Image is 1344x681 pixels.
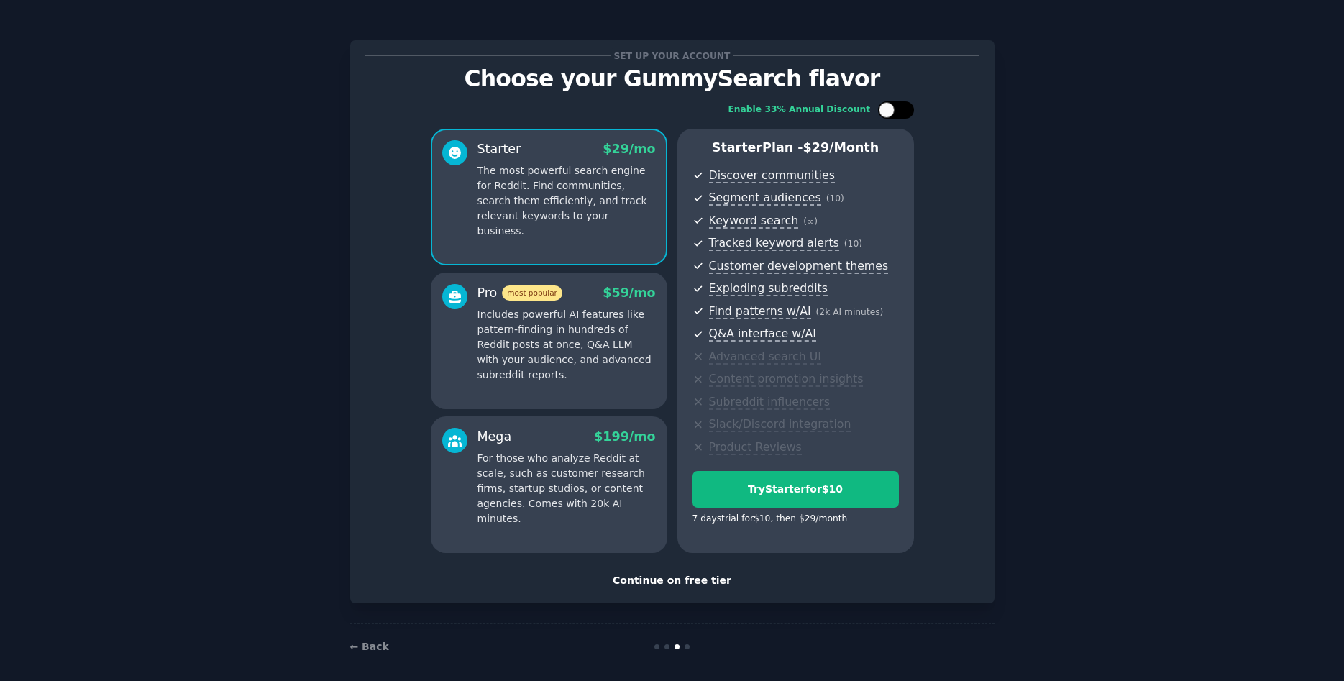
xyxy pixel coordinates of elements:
span: $ 199 /mo [594,429,655,444]
p: Includes powerful AI features like pattern-finding in hundreds of Reddit posts at once, Q&A LLM w... [477,307,656,383]
div: Try Starter for $10 [693,482,898,497]
span: $ 29 /mo [603,142,655,156]
span: Keyword search [709,214,799,229]
span: Q&A interface w/AI [709,326,816,342]
button: TryStarterfor$10 [692,471,899,508]
div: Enable 33% Annual Discount [728,104,871,116]
p: Choose your GummySearch flavor [365,66,979,91]
div: Continue on free tier [365,573,979,588]
span: Segment audiences [709,191,821,206]
span: Subreddit influencers [709,395,830,410]
span: Exploding subreddits [709,281,828,296]
span: Slack/Discord integration [709,417,851,432]
span: Customer development themes [709,259,889,274]
p: For those who analyze Reddit at scale, such as customer research firms, startup studios, or conte... [477,451,656,526]
p: Starter Plan - [692,139,899,157]
div: Starter [477,140,521,158]
span: Find patterns w/AI [709,304,811,319]
a: ← Back [350,641,389,652]
span: Content promotion insights [709,372,864,387]
p: The most powerful search engine for Reddit. Find communities, search them efficiently, and track ... [477,163,656,239]
span: ( 10 ) [844,239,862,249]
span: ( ∞ ) [803,216,818,227]
div: Pro [477,284,562,302]
span: Tracked keyword alerts [709,236,839,251]
span: ( 10 ) [826,193,844,204]
span: most popular [502,285,562,301]
span: Set up your account [611,48,733,63]
span: $ 29 /month [803,140,879,155]
span: ( 2k AI minutes ) [816,307,884,317]
span: $ 59 /mo [603,285,655,300]
span: Advanced search UI [709,349,821,365]
div: Mega [477,428,512,446]
div: 7 days trial for $10 , then $ 29 /month [692,513,848,526]
span: Product Reviews [709,440,802,455]
span: Discover communities [709,168,835,183]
